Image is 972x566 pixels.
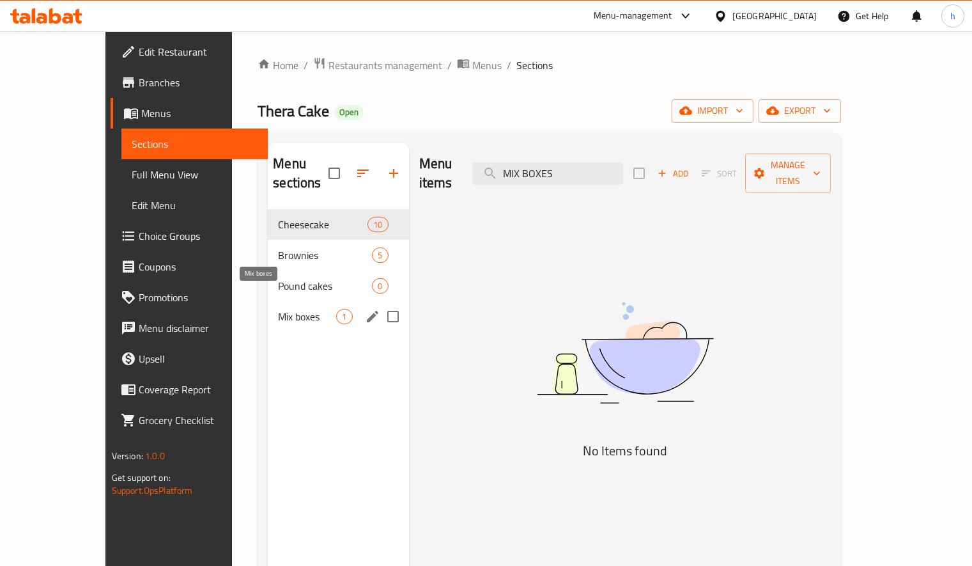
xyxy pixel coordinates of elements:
[139,413,258,428] span: Grocery Checklist
[139,320,258,336] span: Menu disclaimer
[112,482,193,499] a: Support.OpsPlatform
[304,58,308,73] li: /
[111,67,268,98] a: Branches
[132,198,258,213] span: Edit Menu
[268,301,408,332] div: Mix boxes1edit
[457,57,502,74] a: Menus
[111,374,268,405] a: Coverage Report
[447,58,452,73] li: /
[132,136,258,152] span: Sections
[328,58,442,73] span: Restaurants management
[465,441,785,461] h5: No Items found
[348,158,378,189] span: Sort sections
[278,217,367,232] span: Cheesecake
[258,97,329,125] span: Thera Cake
[268,240,408,271] div: Brownies5
[337,311,351,323] span: 1
[950,9,955,23] span: h
[732,9,817,23] div: [GEOGRAPHIC_DATA]
[336,309,352,324] div: items
[132,167,258,182] span: Full Menu View
[111,221,268,251] a: Choice Groups
[745,153,831,193] button: Manage items
[278,278,372,294] span: Pound cakes
[111,251,268,282] a: Coupons
[373,280,387,292] span: 0
[278,309,336,324] span: Mix boxes
[652,164,693,184] button: Add
[139,259,258,274] span: Coupons
[759,99,841,123] button: export
[139,351,258,366] span: Upsell
[516,58,553,73] span: Sections
[321,160,348,187] span: Select all sections
[111,343,268,374] a: Upsell
[111,282,268,313] a: Promotions
[121,129,268,159] a: Sections
[373,249,387,262] span: 5
[139,382,258,397] span: Coverage Report
[121,159,268,190] a: Full Menu View
[507,58,511,73] li: /
[693,164,745,184] span: Select section first
[111,313,268,343] a: Menu disclaimer
[363,307,382,326] button: edit
[682,103,743,119] span: import
[111,98,268,129] a: Menus
[465,268,785,437] img: dish.svg
[278,248,372,263] span: Brownies
[139,290,258,305] span: Promotions
[268,271,408,301] div: Pound cakes0
[268,209,408,240] div: Cheesecake10
[258,58,298,73] a: Home
[419,154,458,193] h2: Menu items
[656,166,690,181] span: Add
[139,44,258,59] span: Edit Restaurant
[672,99,753,123] button: import
[273,154,328,193] h2: Menu sections
[111,36,268,67] a: Edit Restaurant
[769,103,831,119] span: export
[652,164,693,184] span: Add item
[472,58,502,73] span: Menus
[258,57,841,74] nav: breadcrumb
[121,190,268,221] a: Edit Menu
[334,107,364,118] span: Open
[594,8,672,24] div: Menu-management
[139,75,258,90] span: Branches
[368,219,387,231] span: 10
[268,204,408,337] nav: Menu sections
[141,106,258,121] span: Menus
[367,217,388,232] div: items
[334,105,364,120] div: Open
[472,162,623,185] input: search
[112,448,143,464] span: Version:
[755,157,821,189] span: Manage items
[145,448,165,464] span: 1.0.0
[111,405,268,436] a: Grocery Checklist
[372,278,388,294] div: items
[112,469,171,486] span: Get support on:
[313,57,442,74] a: Restaurants management
[378,158,409,189] button: Add section
[139,228,258,244] span: Choice Groups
